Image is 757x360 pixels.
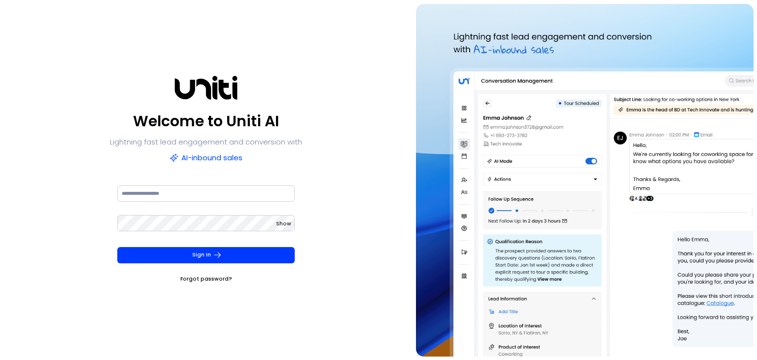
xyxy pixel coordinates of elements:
[117,247,295,263] button: Sign In
[276,219,291,229] button: Show
[180,274,232,284] a: Forgot password?
[133,109,279,133] p: Welcome to Uniti AI
[276,220,291,227] span: Show
[170,151,242,165] p: AI-inbound sales
[416,4,753,357] img: auth-hero.png
[110,135,302,149] p: Lightning fast lead engagement and conversion with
